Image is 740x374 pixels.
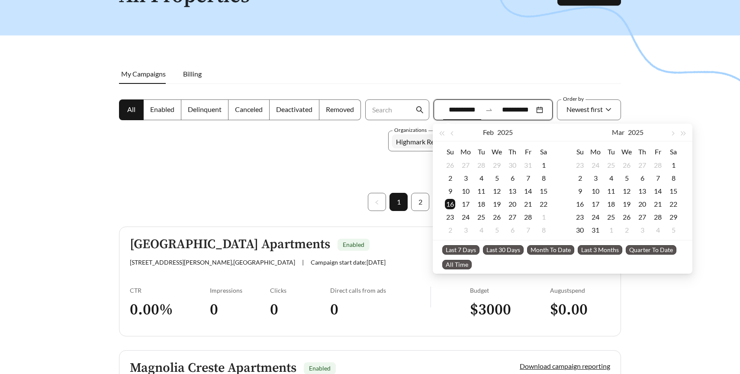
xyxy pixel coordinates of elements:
td: 2025-02-27 [505,211,520,224]
td: 2025-02-09 [442,185,458,198]
div: 27 [637,212,647,222]
div: 5 [492,225,502,235]
div: 21 [653,199,663,209]
div: 10 [590,186,601,196]
div: 4 [606,173,616,183]
span: Enabled [150,105,174,113]
th: Th [505,145,520,159]
td: 2025-03-09 [572,185,588,198]
th: Fr [650,145,666,159]
div: 25 [476,212,486,222]
td: 2025-03-21 [650,198,666,211]
div: 31 [590,225,601,235]
div: 15 [668,186,679,196]
td: 2025-02-12 [489,185,505,198]
span: Delinquent [188,105,222,113]
div: Budget [470,287,550,294]
div: 1 [538,212,549,222]
div: 13 [637,186,647,196]
td: 2025-02-24 [588,159,603,172]
span: [STREET_ADDRESS][PERSON_NAME] , [GEOGRAPHIC_DATA] [130,259,295,266]
span: Last 30 Days [483,245,524,255]
div: 14 [523,186,533,196]
td: 2025-02-19 [489,198,505,211]
div: 6 [507,225,518,235]
div: 18 [476,199,486,209]
div: 26 [621,160,632,170]
li: 1 [389,193,408,211]
div: 6 [507,173,518,183]
div: 1 [538,160,549,170]
th: Sa [536,145,551,159]
th: Tu [603,145,619,159]
td: 2025-02-28 [520,211,536,224]
span: to [485,106,493,114]
td: 2025-03-12 [619,185,634,198]
div: 4 [653,225,663,235]
div: 8 [538,173,549,183]
div: 22 [668,199,679,209]
div: 25 [606,212,616,222]
td: 2025-02-08 [536,172,551,185]
td: 2025-03-23 [572,211,588,224]
span: Campaign start date: [DATE] [311,259,386,266]
td: 2025-03-29 [666,211,681,224]
span: All Time [442,260,472,269]
td: 2025-03-04 [473,224,489,237]
td: 2025-02-20 [505,198,520,211]
td: 2025-02-04 [473,172,489,185]
div: 12 [492,186,502,196]
span: Enabled [309,364,331,372]
td: 2025-03-08 [666,172,681,185]
div: 26 [621,212,632,222]
button: 2025 [497,124,513,141]
td: 2025-03-10 [588,185,603,198]
div: 26 [445,160,455,170]
td: 2025-01-28 [473,159,489,172]
td: 2025-02-26 [489,211,505,224]
div: August spend [550,287,610,294]
div: 26 [492,212,502,222]
td: 2025-04-05 [666,224,681,237]
li: Previous Page [368,193,386,211]
div: 16 [575,199,585,209]
th: We [489,145,505,159]
div: 19 [492,199,502,209]
div: 2 [621,225,632,235]
td: 2025-02-05 [489,172,505,185]
div: Impressions [210,287,270,294]
td: 2025-03-01 [666,159,681,172]
td: 2025-04-01 [603,224,619,237]
td: 2025-02-25 [473,211,489,224]
td: 2025-01-31 [520,159,536,172]
a: [GEOGRAPHIC_DATA] ApartmentsEnabled[STREET_ADDRESS][PERSON_NAME],[GEOGRAPHIC_DATA]|Campaign start... [119,227,621,336]
a: 1 [390,193,407,211]
span: Canceled [235,105,263,113]
div: 28 [523,212,533,222]
div: 27 [637,160,647,170]
div: 16 [445,199,455,209]
td: 2025-02-26 [619,159,634,172]
td: 2025-02-17 [458,198,473,211]
div: 7 [523,173,533,183]
div: 15 [538,186,549,196]
td: 2025-04-04 [650,224,666,237]
td: 2025-02-15 [536,185,551,198]
div: 20 [507,199,518,209]
div: 8 [668,173,679,183]
td: 2025-03-08 [536,224,551,237]
span: | [302,259,304,266]
td: 2025-02-23 [572,159,588,172]
div: CTR [130,287,210,294]
th: Mo [458,145,473,159]
span: left [374,200,380,205]
td: 2025-02-25 [603,159,619,172]
td: 2025-03-05 [619,172,634,185]
td: 2025-03-04 [603,172,619,185]
div: 9 [445,186,455,196]
span: Removed [326,105,354,113]
td: 2025-03-20 [634,198,650,211]
td: 2025-03-06 [634,172,650,185]
div: 5 [621,173,632,183]
div: 23 [575,212,585,222]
